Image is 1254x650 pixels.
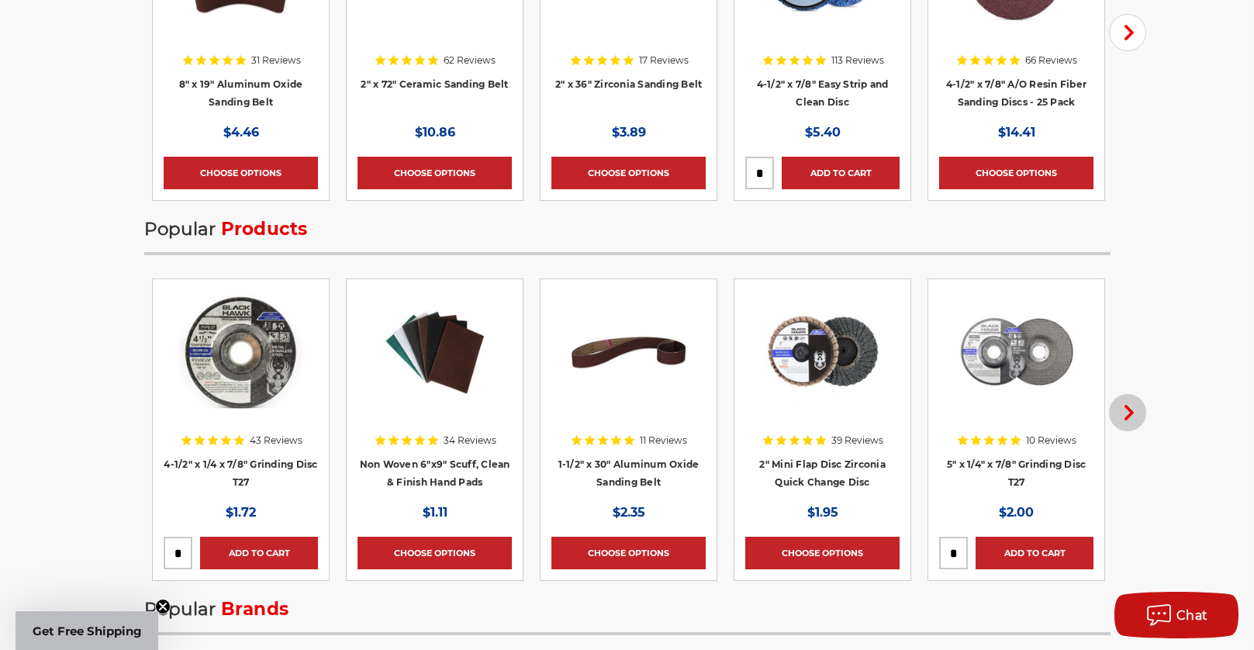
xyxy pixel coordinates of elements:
a: Choose Options [745,537,900,569]
a: Choose Options [939,157,1093,189]
span: Brands [221,598,289,620]
span: 11 Reviews [640,436,687,445]
img: BHA grinding wheels for 4.5 inch angle grinder [179,290,303,414]
span: 39 Reviews [831,436,883,445]
span: $1.95 [807,505,838,520]
img: Non Woven 6"x9" Scuff, Clean & Finish Hand Pads [373,290,497,414]
a: Black Hawk Abrasives 2-inch Zirconia Flap Disc with 60 Grit Zirconia for Smooth Finishing [745,290,900,437]
a: Choose Options [551,157,706,189]
a: Non Woven 6"x9" Scuff, Clean & Finish Hand Pads [360,458,510,488]
span: Chat [1176,608,1208,623]
div: Get Free ShippingClose teaser [16,611,158,650]
span: $14.41 [998,125,1035,140]
a: Choose Options [358,537,512,569]
button: Chat [1114,592,1238,638]
a: 2" Mini Flap Disc Zirconia Quick Change Disc [759,458,886,488]
img: 5 inch x 1/4 inch BHA grinding disc [955,290,1079,414]
a: 8" x 19" Aluminum Oxide Sanding Belt [179,78,303,108]
span: $1.11 [423,505,447,520]
a: Choose Options [164,157,318,189]
span: $3.89 [612,125,646,140]
span: 62 Reviews [444,56,496,65]
span: $2.00 [999,505,1034,520]
a: 5 inch x 1/4 inch BHA grinding disc [939,290,1093,437]
span: 17 Reviews [639,56,689,65]
span: Popular [144,218,216,240]
a: 1-1/2" x 30" Aluminum Oxide Sanding Belt [558,458,700,488]
span: $1.72 [226,505,256,520]
button: Next [1109,394,1146,431]
span: Products [221,218,308,240]
span: $2.35 [613,505,645,520]
span: Popular [144,598,216,620]
span: 34 Reviews [444,436,496,445]
a: 1-1/2" x 30" Sanding Belt - Aluminum Oxide [551,290,706,437]
a: 4-1/2" x 7/8" A/O Resin Fiber Sanding Discs - 25 Pack [946,78,1086,108]
a: BHA grinding wheels for 4.5 inch angle grinder [164,290,318,437]
a: Non Woven 6"x9" Scuff, Clean & Finish Hand Pads [358,290,512,437]
a: Choose Options [358,157,512,189]
a: Add to Cart [976,537,1093,569]
span: $10.86 [415,125,455,140]
button: Close teaser [155,599,171,614]
a: Choose Options [551,537,706,569]
a: 4-1/2" x 1/4 x 7/8" Grinding Disc T27 [164,458,317,488]
a: Add to Cart [200,537,318,569]
a: 2" x 72" Ceramic Sanding Belt [361,78,508,90]
span: 113 Reviews [831,56,884,65]
span: 43 Reviews [250,436,302,445]
span: $4.46 [223,125,259,140]
img: Black Hawk Abrasives 2-inch Zirconia Flap Disc with 60 Grit Zirconia for Smooth Finishing [761,290,885,414]
a: 2" x 36" Zirconia Sanding Belt [555,78,703,90]
span: 31 Reviews [251,56,301,65]
span: Get Free Shipping [33,624,142,638]
a: 4-1/2" x 7/8" Easy Strip and Clean Disc [757,78,889,108]
span: 10 Reviews [1026,436,1076,445]
button: Next [1109,14,1146,51]
a: 5" x 1/4" x 7/8" Grinding Disc T27 [947,458,1086,488]
a: Add to Cart [782,157,900,189]
img: 1-1/2" x 30" Sanding Belt - Aluminum Oxide [567,290,691,414]
span: 66 Reviews [1025,56,1077,65]
span: $5.40 [805,125,841,140]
